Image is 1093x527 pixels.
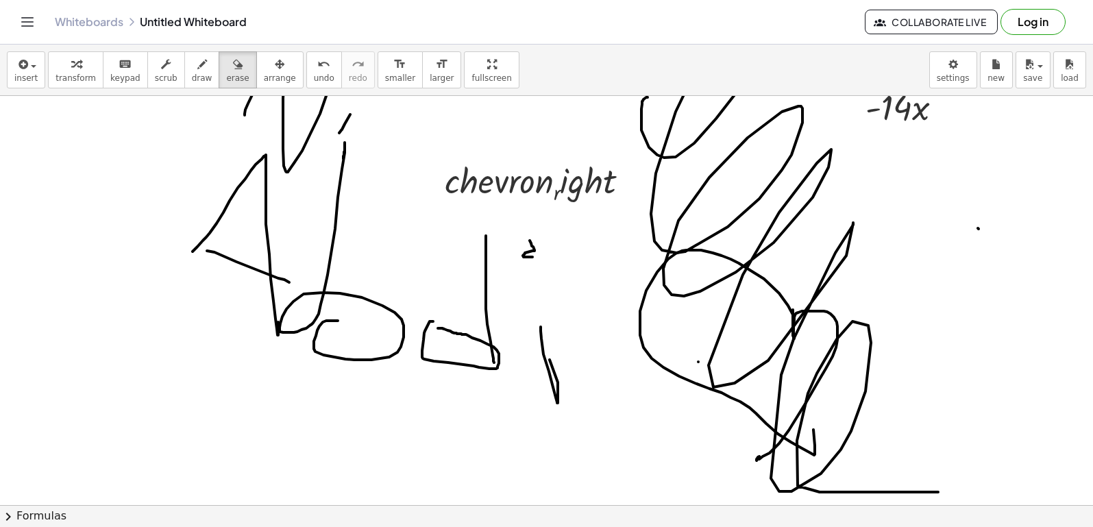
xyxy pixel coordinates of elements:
[56,73,96,83] span: transform
[393,56,406,73] i: format_size
[980,51,1013,88] button: new
[430,73,454,83] span: larger
[264,73,296,83] span: arrange
[256,51,304,88] button: arrange
[119,56,132,73] i: keyboard
[1016,51,1051,88] button: save
[16,11,38,33] button: Toggle navigation
[7,51,45,88] button: insert
[192,73,212,83] span: draw
[110,73,140,83] span: keypad
[219,51,256,88] button: erase
[155,73,177,83] span: scrub
[422,51,461,88] button: format_sizelarger
[14,73,38,83] span: insert
[48,51,103,88] button: transform
[471,73,511,83] span: fullscreen
[306,51,342,88] button: undoundo
[349,73,367,83] span: redo
[341,51,375,88] button: redoredo
[184,51,220,88] button: draw
[226,73,249,83] span: erase
[1023,73,1042,83] span: save
[937,73,970,83] span: settings
[147,51,185,88] button: scrub
[55,15,123,29] a: Whiteboards
[352,56,365,73] i: redo
[385,73,415,83] span: smaller
[435,56,448,73] i: format_size
[865,10,998,34] button: Collaborate Live
[876,16,986,28] span: Collaborate Live
[1000,9,1066,35] button: Log in
[1053,51,1086,88] button: load
[987,73,1005,83] span: new
[1061,73,1079,83] span: load
[378,51,423,88] button: format_sizesmaller
[314,73,334,83] span: undo
[929,51,977,88] button: settings
[317,56,330,73] i: undo
[103,51,148,88] button: keyboardkeypad
[464,51,519,88] button: fullscreen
